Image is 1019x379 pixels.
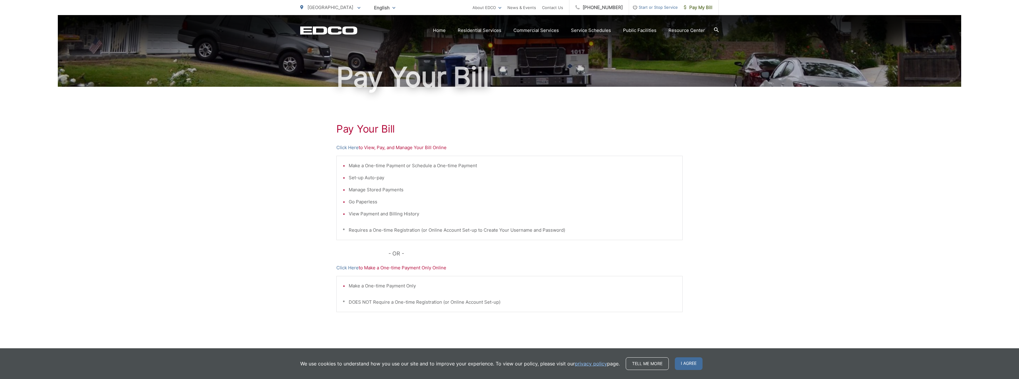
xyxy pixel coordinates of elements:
[388,249,683,258] p: - OR -
[300,62,719,92] h1: Pay Your Bill
[300,360,620,367] p: We use cookies to understand how you use our site and to improve your experience. To view our pol...
[349,186,676,193] li: Manage Stored Payments
[300,26,357,35] a: EDCD logo. Return to the homepage.
[513,27,559,34] a: Commercial Services
[307,5,353,10] span: [GEOGRAPHIC_DATA]
[336,144,359,151] a: Click Here
[336,123,683,135] h1: Pay Your Bill
[349,162,676,169] li: Make a One-time Payment or Schedule a One-time Payment
[349,282,676,290] li: Make a One-time Payment Only
[369,2,400,13] span: English
[336,264,359,271] a: Click Here
[336,144,683,151] p: to View, Pay, and Manage Your Bill Online
[668,27,705,34] a: Resource Center
[472,4,501,11] a: About EDCO
[336,264,683,271] p: to Make a One-time Payment Only Online
[675,357,703,370] span: I agree
[575,360,607,367] a: privacy policy
[349,210,676,218] li: View Payment and Billing History
[626,357,669,370] a: Tell me more
[458,27,501,34] a: Residential Services
[343,299,676,306] p: * DOES NOT Require a One-time Registration (or Online Account Set-up)
[684,4,712,11] span: Pay My Bill
[571,27,611,34] a: Service Schedules
[507,4,536,11] a: News & Events
[349,174,676,181] li: Set-up Auto-pay
[433,27,446,34] a: Home
[542,4,563,11] a: Contact Us
[623,27,656,34] a: Public Facilities
[349,198,676,205] li: Go Paperless
[343,227,676,234] p: * Requires a One-time Registration (or Online Account Set-up to Create Your Username and Password)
